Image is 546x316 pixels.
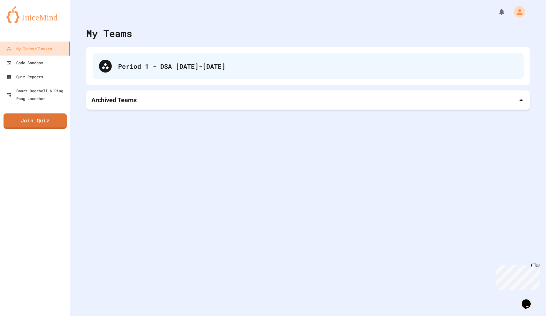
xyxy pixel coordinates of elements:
[86,26,132,41] div: My Teams
[486,6,507,17] div: My Notifications
[6,87,68,102] div: Smart Doorbell & Ping Pong Launcher
[507,4,527,19] div: My Account
[6,6,64,23] img: logo-orange.svg
[4,113,67,129] a: Join Quiz
[519,290,540,310] iframe: chat widget
[3,3,44,41] div: Chat with us now!Close
[118,61,517,71] div: Period 1 - DSA [DATE]-[DATE]
[91,96,137,104] p: Archived Teams
[6,59,43,66] div: Code Sandbox
[6,73,43,81] div: Quiz Reports
[493,263,540,290] iframe: chat widget
[93,53,524,79] div: Period 1 - DSA [DATE]-[DATE]
[6,45,52,52] div: My Teams/Classes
